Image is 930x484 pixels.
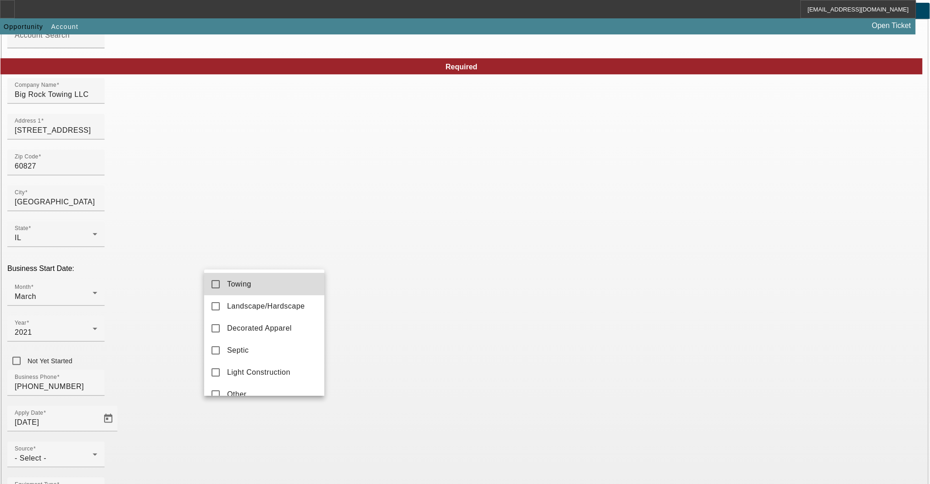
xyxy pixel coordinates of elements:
[227,367,290,378] span: Light Construction
[227,301,305,312] span: Landscape/Hardscape
[227,389,247,400] span: Other
[227,279,251,290] span: Towing
[227,345,249,356] span: Septic
[227,323,292,334] span: Decorated Apparel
